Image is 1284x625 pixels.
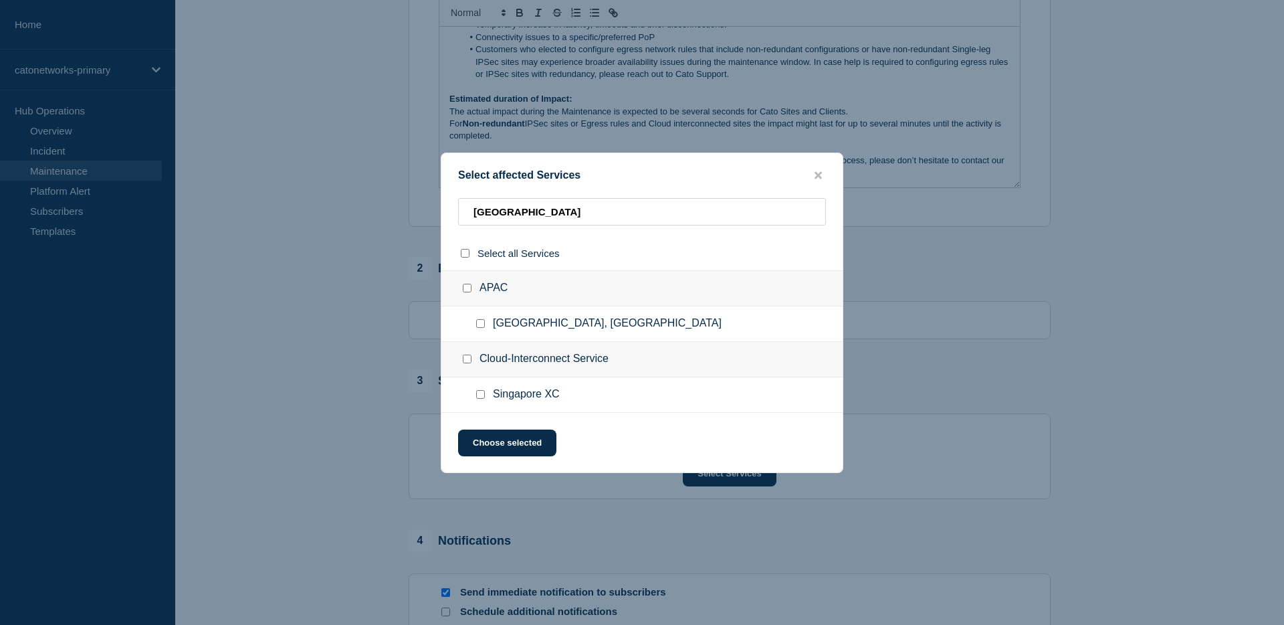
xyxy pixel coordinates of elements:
span: [GEOGRAPHIC_DATA], [GEOGRAPHIC_DATA] [493,317,722,331]
span: Singapore XC [493,388,560,401]
input: Cloud-Interconnect Service checkbox [463,355,471,363]
span: Select all Services [477,248,560,259]
div: Cloud-Interconnect Service [441,342,843,377]
input: Singapore, Singapore checkbox [476,319,485,328]
input: APAC checkbox [463,284,471,292]
div: APAC [441,270,843,306]
button: close button [811,169,826,182]
div: Select affected Services [441,169,843,182]
input: select all checkbox [461,249,469,258]
input: Search [458,198,826,226]
button: Choose selected [458,430,556,456]
input: Singapore XC checkbox [476,390,485,399]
